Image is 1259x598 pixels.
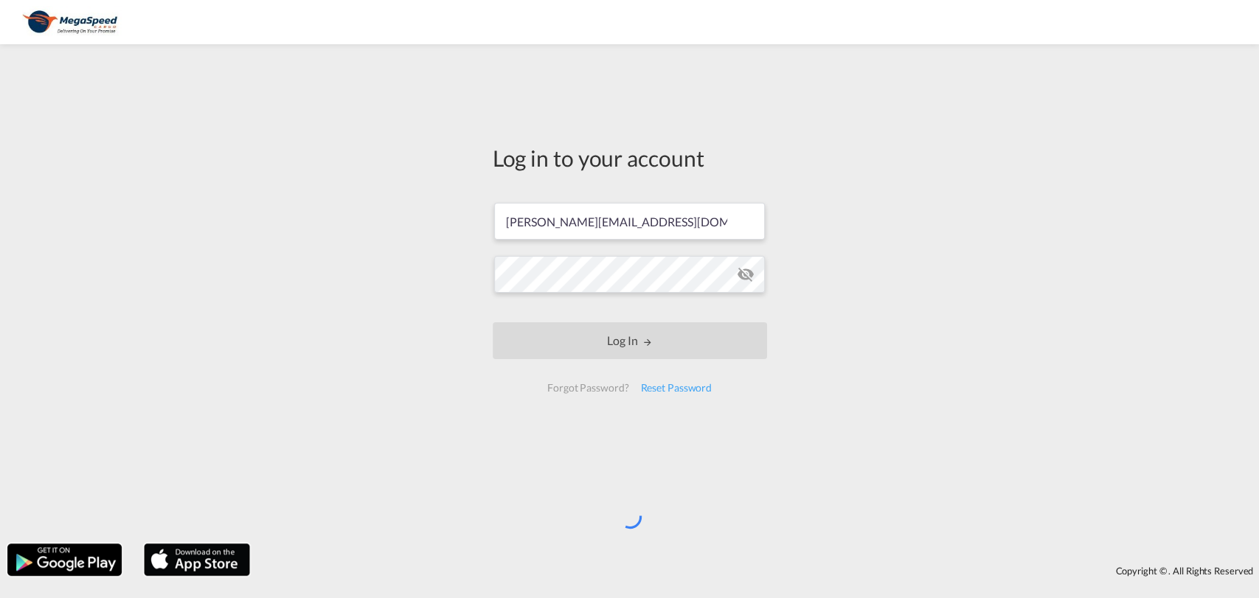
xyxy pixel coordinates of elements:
md-icon: icon-eye-off [737,265,755,283]
img: ad002ba0aea611eda5429768204679d3.JPG [22,6,122,39]
img: google.png [6,542,123,577]
div: Forgot Password? [541,375,634,401]
img: apple.png [142,542,252,577]
div: Copyright © . All Rights Reserved [257,558,1259,583]
div: Reset Password [634,375,718,401]
div: Log in to your account [493,142,767,173]
button: LOGIN [493,322,767,359]
input: Enter email/phone number [494,203,765,240]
